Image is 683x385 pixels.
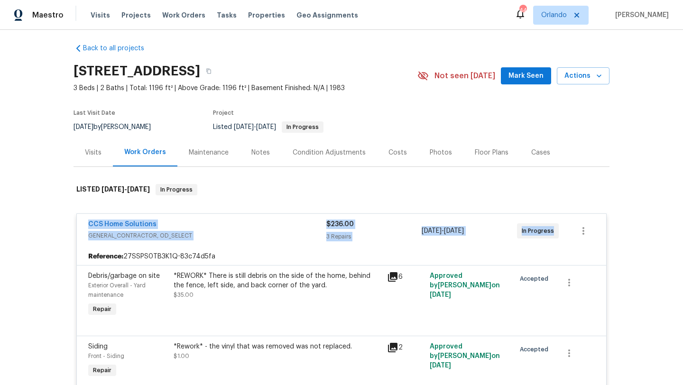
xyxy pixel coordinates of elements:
span: [DATE] [430,292,451,298]
button: Copy Address [200,63,217,80]
span: Siding [88,343,108,350]
span: [DATE] [444,228,464,234]
div: *REWORK* There is still debris on the side of the home, behind the fence, left side, and back cor... [174,271,381,290]
span: In Progress [157,185,196,194]
span: GENERAL_CONTRACTOR, OD_SELECT [88,231,326,240]
span: [PERSON_NAME] [611,10,669,20]
div: Visits [85,148,102,157]
a: Back to all projects [74,44,165,53]
span: Accepted [520,345,552,354]
div: 44 [519,6,526,15]
div: Maintenance [189,148,229,157]
div: 27SSPS0TB3K1Q-83c74d5fa [77,248,606,265]
div: 2 [387,342,424,353]
div: LISTED [DATE]-[DATE]In Progress [74,174,609,205]
span: Not seen [DATE] [434,71,495,81]
span: Orlando [541,10,567,20]
span: Project [213,110,234,116]
span: Work Orders [162,10,205,20]
div: 3 Repairs [326,232,422,241]
span: [DATE] [127,186,150,192]
span: [DATE] [102,186,124,192]
span: Properties [248,10,285,20]
span: Debris/garbage on site [88,273,160,279]
span: 3 Beds | 2 Baths | Total: 1196 ft² | Above Grade: 1196 ft² | Basement Finished: N/A | 1983 [74,83,417,93]
a: CCS Home Solutions [88,221,157,228]
span: - [234,124,276,130]
span: Maestro [32,10,64,20]
span: - [422,226,464,236]
div: *Rework* - the vinyl that was removed was not replaced. [174,342,381,351]
h2: [STREET_ADDRESS] [74,66,200,76]
span: [DATE] [234,124,254,130]
span: Front - Siding [88,353,124,359]
div: Cases [531,148,550,157]
span: In Progress [283,124,323,130]
button: Actions [557,67,609,85]
span: Approved by [PERSON_NAME] on [430,343,500,369]
div: Photos [430,148,452,157]
span: Visits [91,10,110,20]
span: Exterior Overall - Yard maintenance [88,283,146,298]
h6: LISTED [76,184,150,195]
span: Listed [213,124,323,130]
span: Actions [564,70,602,82]
button: Mark Seen [501,67,551,85]
span: [DATE] [74,124,93,130]
div: Work Orders [124,147,166,157]
span: Repair [89,366,115,375]
div: Floor Plans [475,148,508,157]
span: Projects [121,10,151,20]
span: In Progress [522,226,558,236]
span: Approved by [PERSON_NAME] on [430,273,500,298]
span: Mark Seen [508,70,544,82]
b: Reference: [88,252,123,261]
span: Geo Assignments [296,10,358,20]
span: Repair [89,304,115,314]
div: Condition Adjustments [293,148,366,157]
span: Tasks [217,12,237,18]
div: Costs [388,148,407,157]
span: - [102,186,150,192]
span: Accepted [520,274,552,284]
span: [DATE] [430,362,451,369]
span: [DATE] [422,228,442,234]
span: Last Visit Date [74,110,115,116]
span: [DATE] [256,124,276,130]
span: $236.00 [326,221,354,228]
div: by [PERSON_NAME] [74,121,162,133]
div: Notes [251,148,270,157]
span: $1.00 [174,353,189,359]
span: $35.00 [174,292,194,298]
div: 6 [387,271,424,283]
